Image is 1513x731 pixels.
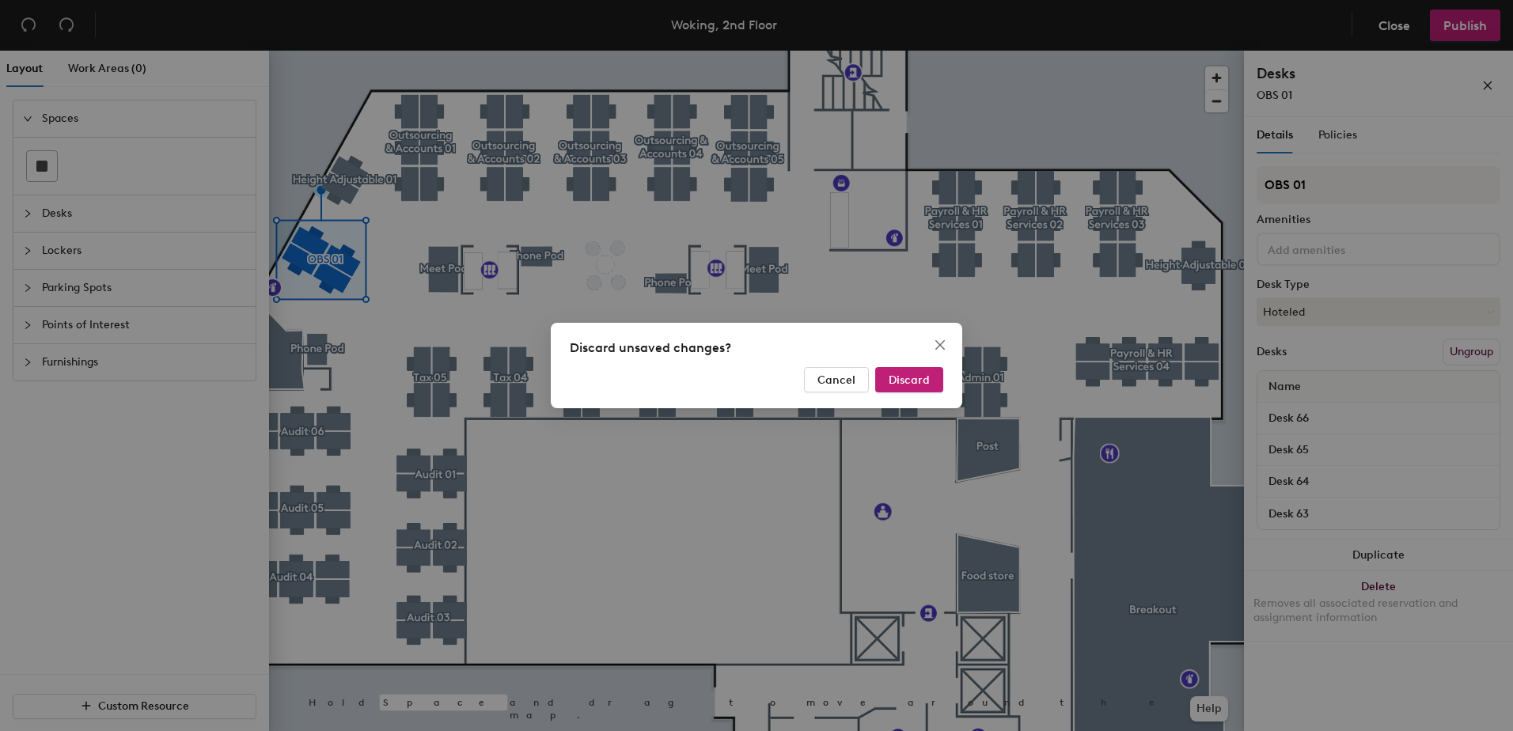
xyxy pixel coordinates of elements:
button: Cancel [804,367,869,392]
span: close [934,339,946,351]
span: Cancel [817,373,855,387]
button: Close [927,332,953,358]
span: Discard [889,373,930,387]
div: Discard unsaved changes? [570,339,943,358]
span: Close [927,339,953,351]
button: Discard [875,367,943,392]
